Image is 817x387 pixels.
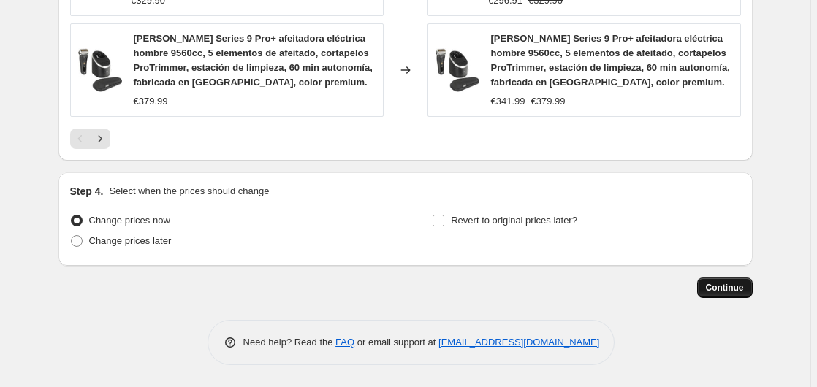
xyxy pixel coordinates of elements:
nav: Pagination [70,129,110,149]
span: [PERSON_NAME] Series 9 Pro+ afeitadora eléctrica hombre 9560cc, 5 elementos de afeitado, cortapel... [134,33,373,88]
div: €341.99 [491,94,525,109]
p: Select when the prices should change [109,184,269,199]
strike: €379.99 [531,94,566,109]
span: Need help? Read the [243,337,336,348]
a: FAQ [335,337,354,348]
span: [PERSON_NAME] Series 9 Pro+ afeitadora eléctrica hombre 9560cc, 5 elementos de afeitado, cortapel... [491,33,730,88]
button: Next [90,129,110,149]
div: €379.99 [134,94,168,109]
span: Revert to original prices later? [451,215,577,226]
span: Change prices now [89,215,170,226]
img: 71qIp2OPZsL_80x.jpg [436,48,479,92]
span: Change prices later [89,235,172,246]
a: [EMAIL_ADDRESS][DOMAIN_NAME] [438,337,599,348]
span: or email support at [354,337,438,348]
h2: Step 4. [70,184,104,199]
button: Continue [697,277,753,298]
img: 71qIp2OPZsL_80x.jpg [78,48,122,92]
span: Continue [706,282,744,294]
